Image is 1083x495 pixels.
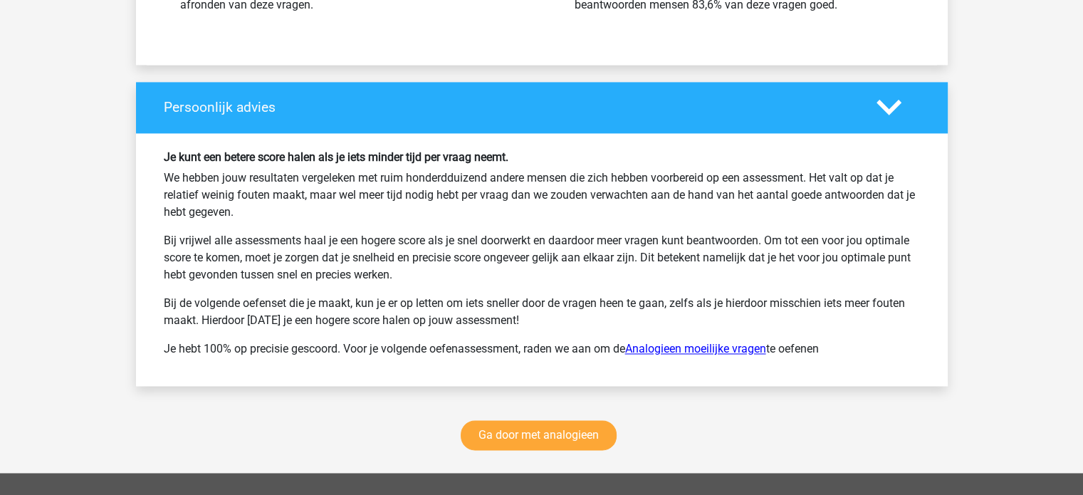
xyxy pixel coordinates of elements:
p: Bij de volgende oefenset die je maakt, kun je er op letten om iets sneller door de vragen heen te... [164,295,920,329]
p: We hebben jouw resultaten vergeleken met ruim honderdduizend andere mensen die zich hebben voorbe... [164,170,920,221]
p: Je hebt 100% op precisie gescoord. Voor je volgende oefenassessment, raden we aan om de te oefenen [164,340,920,358]
a: Ga door met analogieen [461,420,617,450]
h6: Je kunt een betere score halen als je iets minder tijd per vraag neemt. [164,150,920,164]
a: Analogieen moeilijke vragen [625,342,766,355]
p: Bij vrijwel alle assessments haal je een hogere score als je snel doorwerkt en daardoor meer vrag... [164,232,920,283]
h4: Persoonlijk advies [164,99,855,115]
